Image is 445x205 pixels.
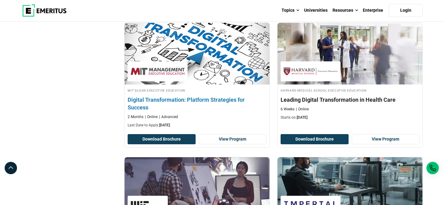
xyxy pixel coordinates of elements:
[128,88,266,93] h4: MIT Sloan Executive Education
[296,107,309,112] p: Online
[128,114,143,120] p: 2 Months
[145,114,158,120] p: Online
[159,123,170,127] span: [DATE]
[128,96,266,111] h4: Digital Transformation: Platform Strategies for Success
[117,20,277,88] img: Digital Transformation: Platform Strategies for Success | Online Digital Transformation Course
[128,134,196,145] button: Download Brochure
[159,114,178,120] p: Advanced
[281,107,295,112] p: 6 Weeks
[284,64,337,78] img: Harvard Medical School Executive Education
[389,4,423,17] a: Login
[128,123,266,128] p: Last Date to Apply:
[199,134,267,145] a: View Program
[281,134,349,145] button: Download Brochure
[131,64,184,78] img: MIT Sloan Executive Education
[281,96,419,104] h4: Leading Digital Transformation in Health Care
[278,23,422,84] img: Leading Digital Transformation in Health Care | Online Digital Transformation Course
[281,88,419,93] h4: Harvard Medical School Executive Education
[297,115,307,120] span: [DATE]
[125,23,269,131] a: Digital Transformation Course by MIT Sloan Executive Education - August 28, 2025 MIT Sloan Execut...
[281,115,419,120] p: Starts on:
[352,134,420,145] a: View Program
[278,23,422,123] a: Digital Transformation Course by Harvard Medical School Executive Education - August 28, 2025 Har...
